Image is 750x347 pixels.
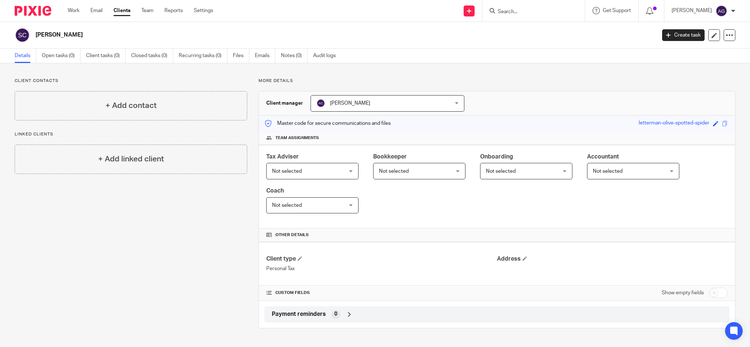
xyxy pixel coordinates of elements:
[86,49,126,63] a: Client tasks (0)
[68,7,79,14] a: Work
[266,188,284,194] span: Coach
[15,27,30,43] img: svg%3E
[90,7,103,14] a: Email
[275,232,309,238] span: Other details
[272,310,326,318] span: Payment reminders
[15,78,247,84] p: Client contacts
[272,203,302,208] span: Not selected
[662,289,704,296] label: Show empty fields
[42,49,81,63] a: Open tasks (0)
[672,7,712,14] p: [PERSON_NAME]
[316,99,325,108] img: svg%3E
[313,49,341,63] a: Audit logs
[639,119,709,128] div: letterman-olive-spotted-spider
[131,49,173,63] a: Closed tasks (0)
[36,31,528,39] h2: [PERSON_NAME]
[259,78,735,84] p: More details
[373,154,407,160] span: Bookkeeper
[114,7,130,14] a: Clients
[266,290,497,296] h4: CUSTOM FIELDS
[603,8,631,13] span: Get Support
[275,135,319,141] span: Team assignments
[266,154,299,160] span: Tax Adviser
[497,255,728,263] h4: Address
[179,49,227,63] a: Recurring tasks (0)
[266,255,497,263] h4: Client type
[15,131,247,137] p: Linked clients
[662,29,705,41] a: Create task
[593,169,623,174] span: Not selected
[15,49,36,63] a: Details
[486,169,516,174] span: Not selected
[587,154,619,160] span: Accountant
[194,7,213,14] a: Settings
[497,9,563,15] input: Search
[716,5,727,17] img: svg%3E
[15,6,51,16] img: Pixie
[272,169,302,174] span: Not selected
[334,310,337,318] span: 0
[379,169,409,174] span: Not selected
[480,154,513,160] span: Onboarding
[330,101,370,106] span: [PERSON_NAME]
[105,100,157,111] h4: + Add contact
[281,49,308,63] a: Notes (0)
[266,100,303,107] h3: Client manager
[266,265,497,272] p: Personal Tax
[255,49,275,63] a: Emails
[164,7,183,14] a: Reports
[141,7,153,14] a: Team
[233,49,249,63] a: Files
[98,153,164,165] h4: + Add linked client
[264,120,391,127] p: Master code for secure communications and files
